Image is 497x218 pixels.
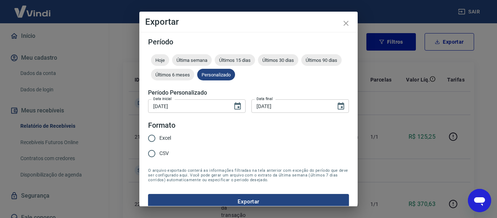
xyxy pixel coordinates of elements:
[337,15,355,32] button: close
[197,72,235,78] span: Personalizado
[172,58,212,63] span: Última semana
[148,89,349,96] h5: Período Personalizado
[148,194,349,209] button: Exportar
[145,17,352,26] h4: Exportar
[258,54,298,66] div: Últimos 30 dias
[251,99,331,113] input: DD/MM/YYYY
[215,54,255,66] div: Últimos 15 dias
[334,99,348,114] button: Choose date, selected date is 17 de ago de 2025
[159,134,171,142] span: Excel
[301,54,342,66] div: Últimos 90 dias
[151,69,194,80] div: Últimos 6 meses
[468,189,491,212] iframe: Botão para abrir a janela de mensagens
[148,38,349,45] h5: Período
[172,54,212,66] div: Última semana
[197,69,235,80] div: Personalizado
[151,58,169,63] span: Hoje
[151,54,169,66] div: Hoje
[230,99,245,114] button: Choose date, selected date is 10 de ago de 2025
[159,150,169,157] span: CSV
[215,58,255,63] span: Últimos 15 dias
[148,99,227,113] input: DD/MM/YYYY
[148,168,349,182] span: O arquivo exportado conterá as informações filtradas na tela anterior com exceção do período que ...
[151,72,194,78] span: Últimos 6 meses
[301,58,342,63] span: Últimos 90 dias
[258,58,298,63] span: Últimos 30 dias
[153,96,172,102] label: Data inicial
[148,120,175,131] legend: Formato
[257,96,273,102] label: Data final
